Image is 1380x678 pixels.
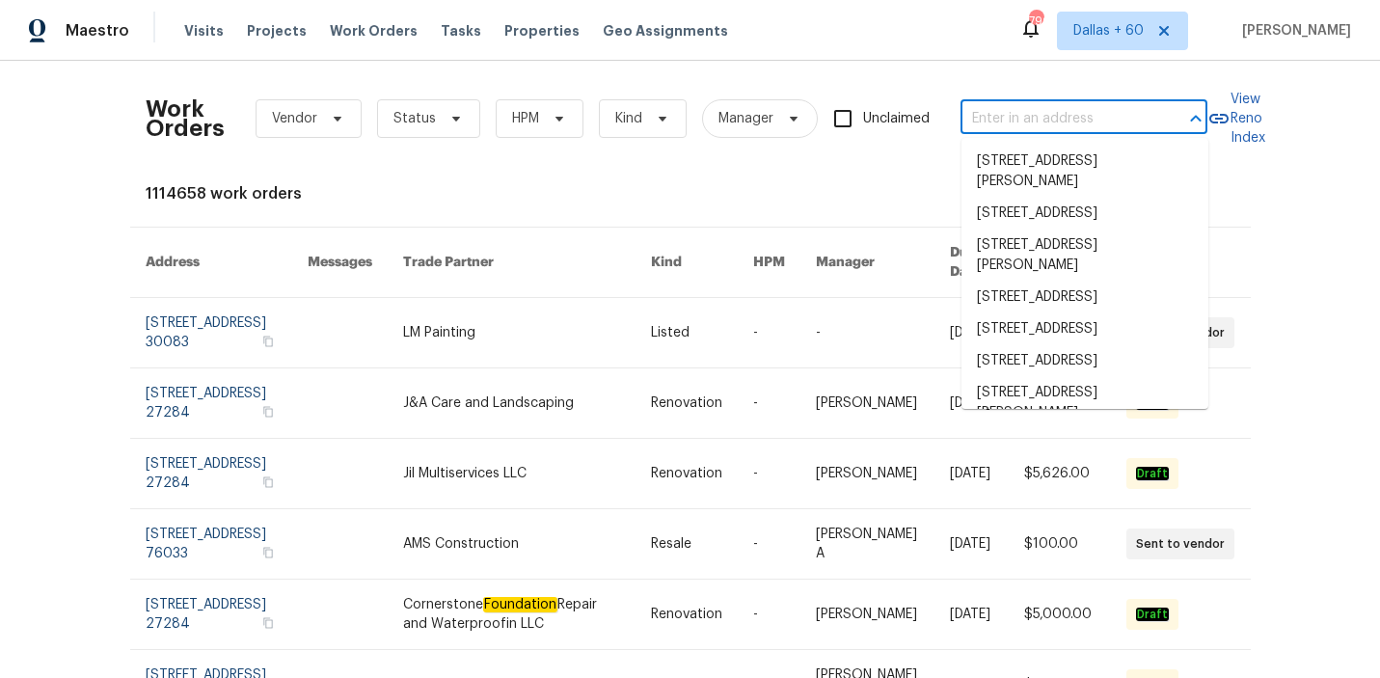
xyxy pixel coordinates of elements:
[388,509,636,580] td: AMS Construction
[247,21,307,41] span: Projects
[738,439,800,509] td: -
[259,614,277,632] button: Copy Address
[259,333,277,350] button: Copy Address
[330,21,418,41] span: Work Orders
[863,109,930,129] span: Unclaimed
[259,403,277,420] button: Copy Address
[184,21,224,41] span: Visits
[800,580,934,650] td: [PERSON_NAME]
[512,109,539,128] span: HPM
[961,377,1208,429] li: [STREET_ADDRESS][PERSON_NAME]
[146,184,1235,203] div: 1114658 work orders
[1029,12,1042,31] div: 790
[636,228,738,298] th: Kind
[738,509,800,580] td: -
[961,104,1153,134] input: Enter in an address
[259,474,277,491] button: Copy Address
[961,282,1208,313] li: [STREET_ADDRESS]
[130,228,292,298] th: Address
[146,99,225,138] h2: Work Orders
[636,439,738,509] td: Renovation
[292,228,388,298] th: Messages
[961,230,1208,282] li: [STREET_ADDRESS][PERSON_NAME]
[388,439,636,509] td: Jil Multiservices LLC
[961,313,1208,345] li: [STREET_ADDRESS]
[272,109,317,128] span: Vendor
[388,298,636,368] td: LM Painting
[961,345,1208,377] li: [STREET_ADDRESS]
[738,228,800,298] th: HPM
[934,228,1009,298] th: Due Date
[66,21,129,41] span: Maestro
[636,580,738,650] td: Renovation
[1234,21,1351,41] span: [PERSON_NAME]
[393,109,436,128] span: Status
[1073,21,1144,41] span: Dallas + 60
[738,580,800,650] td: -
[800,509,934,580] td: [PERSON_NAME] A
[718,109,773,128] span: Manager
[636,298,738,368] td: Listed
[738,298,800,368] td: -
[388,228,636,298] th: Trade Partner
[800,298,934,368] td: -
[961,146,1208,198] li: [STREET_ADDRESS][PERSON_NAME]
[388,580,636,650] td: Cornerstone Repair and Waterproofin LLC
[388,368,636,439] td: J&A Care and Landscaping
[615,109,642,128] span: Kind
[636,368,738,439] td: Renovation
[738,368,800,439] td: -
[259,544,277,561] button: Copy Address
[800,228,934,298] th: Manager
[961,198,1208,230] li: [STREET_ADDRESS]
[800,368,934,439] td: [PERSON_NAME]
[636,509,738,580] td: Resale
[603,21,728,41] span: Geo Assignments
[1182,105,1209,132] button: Close
[441,24,481,38] span: Tasks
[1207,90,1265,148] a: View Reno Index
[504,21,580,41] span: Properties
[800,439,934,509] td: [PERSON_NAME]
